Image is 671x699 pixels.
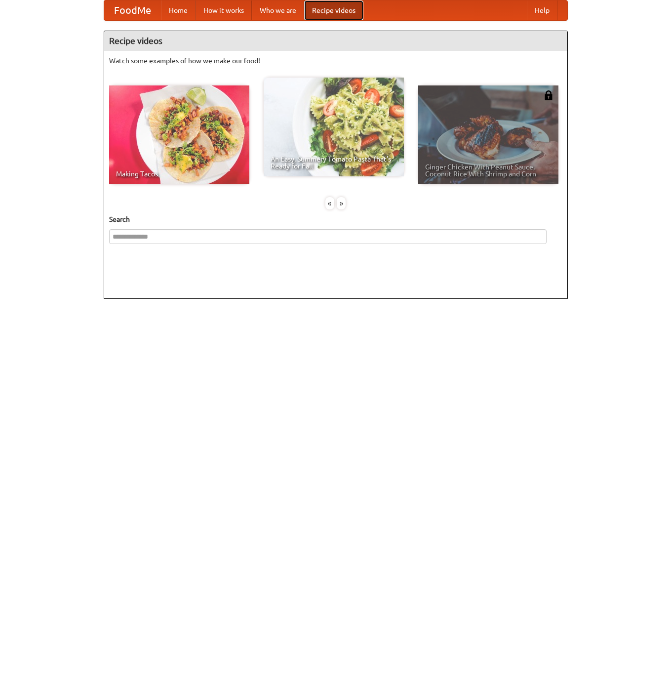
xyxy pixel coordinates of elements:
span: Making Tacos [116,170,242,177]
a: Making Tacos [109,85,249,184]
p: Watch some examples of how we make our food! [109,56,562,66]
div: « [325,197,334,209]
a: An Easy, Summery Tomato Pasta That's Ready for Fall [264,78,404,176]
a: Help [527,0,557,20]
a: Who we are [252,0,304,20]
a: Home [161,0,196,20]
a: FoodMe [104,0,161,20]
h4: Recipe videos [104,31,567,51]
div: » [337,197,346,209]
a: How it works [196,0,252,20]
span: An Easy, Summery Tomato Pasta That's Ready for Fall [271,156,397,169]
a: Recipe videos [304,0,363,20]
img: 483408.png [544,90,553,100]
h5: Search [109,214,562,224]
